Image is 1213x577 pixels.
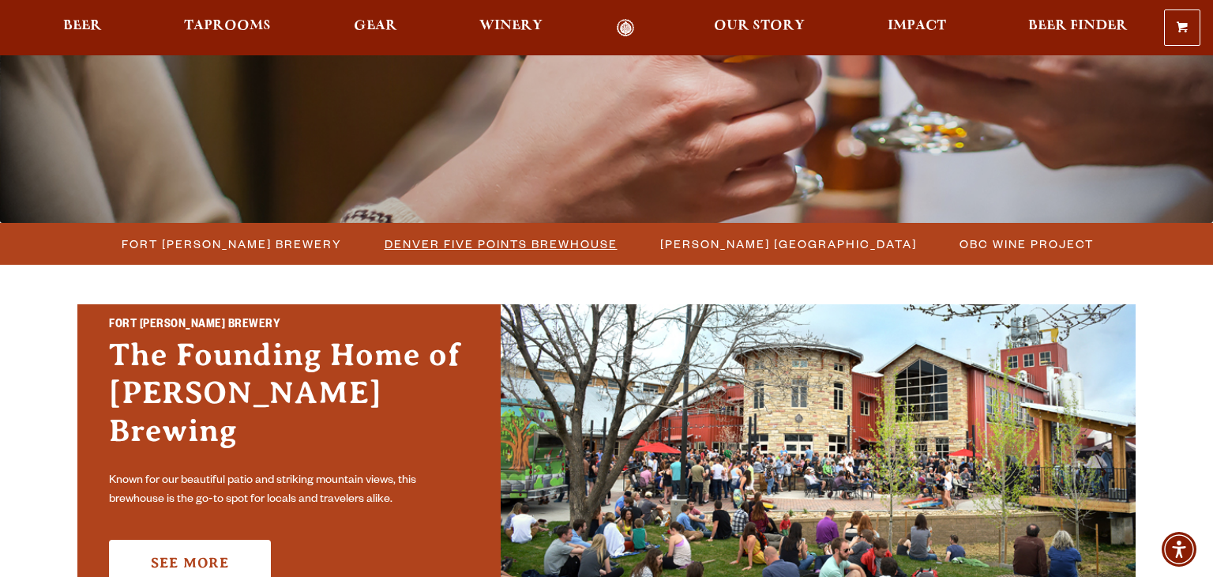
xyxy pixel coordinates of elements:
[595,19,655,37] a: Odell Home
[950,232,1102,255] a: OBC Wine Project
[479,20,543,32] span: Winery
[469,19,553,37] a: Winery
[109,315,469,336] h2: Fort [PERSON_NAME] Brewery
[385,232,618,255] span: Denver Five Points Brewhouse
[651,232,925,255] a: [PERSON_NAME] [GEOGRAPHIC_DATA]
[112,232,350,255] a: Fort [PERSON_NAME] Brewery
[714,20,805,32] span: Our Story
[109,336,469,466] h3: The Founding Home of [PERSON_NAME] Brewing
[660,232,917,255] span: [PERSON_NAME] [GEOGRAPHIC_DATA]
[1018,19,1138,37] a: Beer Finder
[1162,532,1196,567] div: Accessibility Menu
[354,20,397,32] span: Gear
[174,19,281,37] a: Taprooms
[344,19,407,37] a: Gear
[704,19,815,37] a: Our Story
[960,232,1094,255] span: OBC Wine Project
[877,19,956,37] a: Impact
[109,472,469,510] p: Known for our beautiful patio and striking mountain views, this brewhouse is the go-to spot for l...
[888,20,946,32] span: Impact
[122,232,342,255] span: Fort [PERSON_NAME] Brewery
[63,20,102,32] span: Beer
[1028,20,1128,32] span: Beer Finder
[53,19,112,37] a: Beer
[375,232,625,255] a: Denver Five Points Brewhouse
[184,20,271,32] span: Taprooms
